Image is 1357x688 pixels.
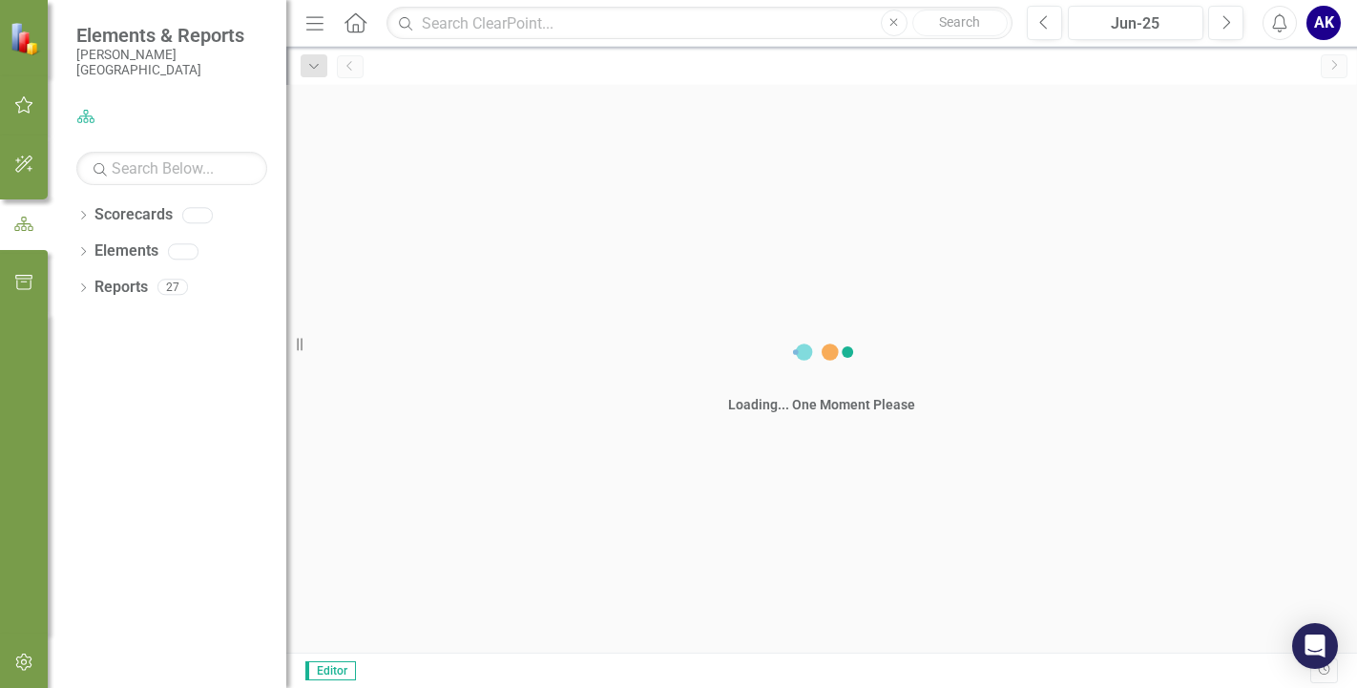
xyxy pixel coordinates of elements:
[76,152,267,185] input: Search Below...
[305,661,356,680] span: Editor
[76,24,267,47] span: Elements & Reports
[386,7,1013,40] input: Search ClearPoint...
[157,280,188,296] div: 27
[939,14,980,30] span: Search
[10,21,44,55] img: ClearPoint Strategy
[94,204,173,226] a: Scorecards
[1068,6,1203,40] button: Jun-25
[1075,12,1197,35] div: Jun-25
[912,10,1008,36] button: Search
[1306,6,1341,40] button: AK
[94,240,158,262] a: Elements
[1292,623,1338,669] div: Open Intercom Messenger
[76,47,267,78] small: [PERSON_NAME][GEOGRAPHIC_DATA]
[94,277,148,299] a: Reports
[728,395,915,414] div: Loading... One Moment Please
